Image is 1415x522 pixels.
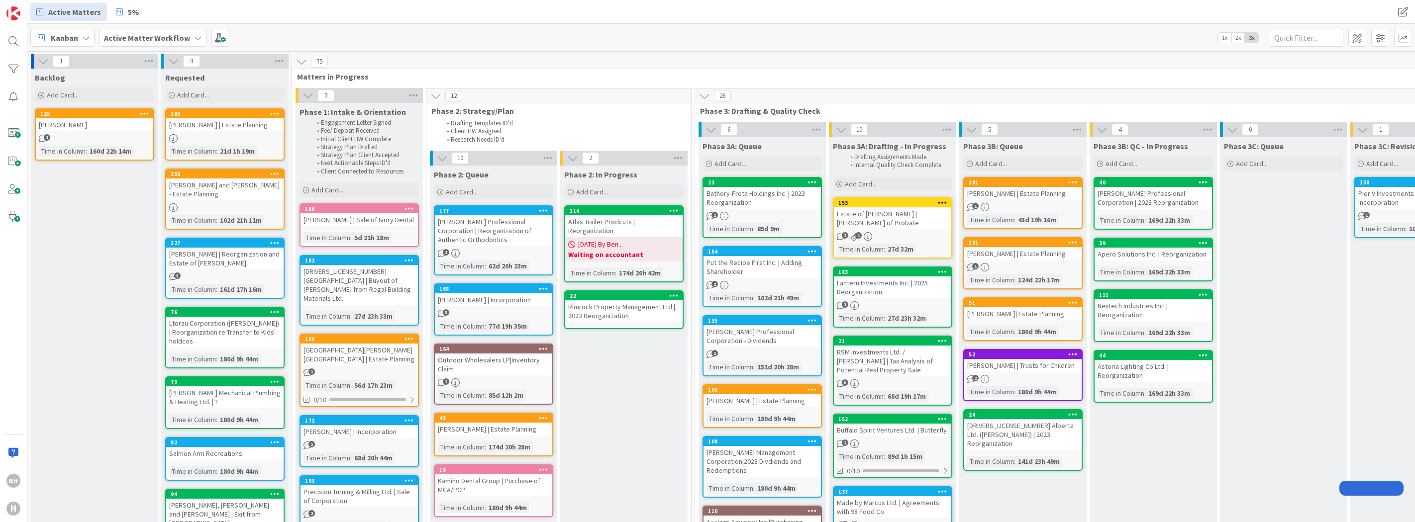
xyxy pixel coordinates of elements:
[166,118,284,131] div: [PERSON_NAME] | Estate Planning
[963,409,1083,471] a: 24[DRIVERS_LICENSE_NUMBER] Alberta Ltd. ([PERSON_NAME]) | 2023 ReorganizationTime in Column:141d ...
[300,334,419,407] a: 166[GEOGRAPHIC_DATA][PERSON_NAME][GEOGRAPHIC_DATA] | Estate PlanningTime in Column:56d 17h 23m0/10
[446,187,478,196] span: Add Card...
[565,291,683,300] div: 22
[47,90,79,99] span: Add Card...
[964,247,1082,260] div: [PERSON_NAME] | Estate Planning
[838,338,951,345] div: 21
[486,390,526,401] div: 85d 12h 2m
[110,3,145,21] a: 5%
[165,307,285,368] a: 76Ltorau Corporation ([PERSON_NAME]) | Reorganization re Transfer to Kids' holdcosTime in Column:...
[44,134,50,141] span: 1
[564,205,684,282] a: 114Atlas Trailer Prodcuts | Reorganization[DATE] By Ben...Waiting on accountantTime in Column:174...
[755,292,802,303] div: 102d 21h 49m
[707,413,753,424] div: Time in Column
[435,353,552,375] div: Outdoor Wholesalers LP|Inventory Claim
[1099,179,1212,186] div: 40
[169,146,216,157] div: Time in Column
[704,325,821,347] div: [PERSON_NAME] Professional Corporation - Dividends
[177,90,209,99] span: Add Card...
[967,386,1014,397] div: Time in Column
[165,238,285,299] a: 127[PERSON_NAME] | Reorganization and Estate of [PERSON_NAME]Time in Column:161d 17h 16m
[350,232,352,243] span: :
[166,178,284,200] div: [PERSON_NAME] and [PERSON_NAME] - Estate Planning
[1144,215,1146,226] span: :
[707,223,753,234] div: Time in Column
[964,178,1082,200] div: 181[PERSON_NAME] | Estate Planning
[1095,299,1212,321] div: Nextech Industries Inc. | Reorganization
[704,394,821,407] div: [PERSON_NAME] | Estate Planning
[1095,178,1212,209] div: 40[PERSON_NAME] Professional Corporation | 2023 Reorganization
[755,223,782,234] div: 85d 9m
[578,239,623,250] span: [DATE] By Ben...
[216,284,217,295] span: :
[48,6,101,18] span: Active Matters
[565,291,683,322] div: 22Rimrock Property Management Ltd | 2023 Reorganization
[570,292,683,299] div: 22
[1015,214,1059,225] div: 43d 19h 16m
[438,390,485,401] div: Time in Column
[964,359,1082,372] div: [PERSON_NAME] | Trusts for Children
[435,414,552,423] div: 48
[1094,238,1213,281] a: 39Apero Solutions Inc. | ReorganizationTime in Column:169d 22h 33m
[166,170,284,178] div: 156
[837,391,884,402] div: Time in Column
[1146,215,1193,226] div: 169d 22h 33m
[565,215,683,237] div: Atlas Trailer Prodcuts | Reorganization
[171,378,284,385] div: 79
[217,414,261,425] div: 180d 9h 44m
[704,316,821,325] div: 135
[964,350,1082,372] div: 52[PERSON_NAME] | Trusts for Children
[833,197,952,259] a: 153Estate of [PERSON_NAME] | [PERSON_NAME] of ProbateTime in Column:27d 32m
[434,205,553,275] a: 177[PERSON_NAME] Professional Corporation | Reorganization of Authentic OrthodonticsTime in Colum...
[565,206,683,237] div: 114Atlas Trailer Prodcuts | Reorganization
[313,395,326,405] span: 0/10
[1095,239,1212,248] div: 39
[1014,214,1015,225] span: :
[439,415,552,422] div: 48
[434,283,553,336] a: 168[PERSON_NAME] | IncorporationTime in Column:77d 19h 35m
[166,248,284,269] div: [PERSON_NAME] | Reorganization and Estate of [PERSON_NAME]
[568,250,680,260] b: Waiting on accountant
[885,391,928,402] div: 68d 19h 17m
[486,321,529,332] div: 77d 19h 35m
[1144,266,1146,277] span: :
[305,257,418,264] div: 182
[972,375,979,381] span: 2
[564,290,684,329] a: 22Rimrock Property Management Ltd | 2023 Reorganization
[171,309,284,316] div: 76
[435,284,552,306] div: 168[PERSON_NAME] | Incorporation
[301,204,418,226] div: 186[PERSON_NAME] | Sale of Ivory Dental
[704,437,821,446] div: 108
[964,187,1082,200] div: [PERSON_NAME] | Estate Planning
[217,146,257,157] div: 21d 1h 19m
[485,390,486,401] span: :
[711,281,718,287] span: 2
[753,292,755,303] span: :
[128,6,139,18] span: 5%
[165,376,285,429] a: 79[PERSON_NAME] Mechanical Plumbing & Heating Ltd. | ?Time in Column:180d 9h 44m
[217,215,264,226] div: 102d 21h 11m
[303,311,350,322] div: Time in Column
[1366,159,1398,168] span: Add Card...
[1094,177,1213,230] a: 40[PERSON_NAME] Professional Corporation | 2023 ReorganizationTime in Column:169d 22h 33m
[166,239,284,269] div: 127[PERSON_NAME] | Reorganization and Estate of [PERSON_NAME]
[301,213,418,226] div: [PERSON_NAME] | Sale of Ivory Dental
[435,345,552,353] div: 164
[169,284,216,295] div: Time in Column
[485,261,486,271] span: :
[833,266,952,328] a: 183Lantern Investments Inc. | 2025 ReorganizationTime in Column:27d 23h 32m
[576,187,608,196] span: Add Card...
[1106,159,1137,168] span: Add Card...
[708,317,821,324] div: 135
[704,437,821,477] div: 108[PERSON_NAME] Management Corporation|2023 Divdiends and Redemptions
[1095,290,1212,321] div: 111Nextech Industries Inc. | Reorganization
[565,206,683,215] div: 114
[707,361,753,372] div: Time in Column
[967,326,1014,337] div: Time in Column
[838,199,951,206] div: 153
[435,345,552,375] div: 164Outdoor Wholesalers LP|Inventory Claim
[6,6,20,20] img: Visit kanbanzone.com
[753,361,755,372] span: :
[301,416,418,425] div: 172
[704,178,821,209] div: 23Bathory-Frota Holdings Inc. | 2023 Reorganization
